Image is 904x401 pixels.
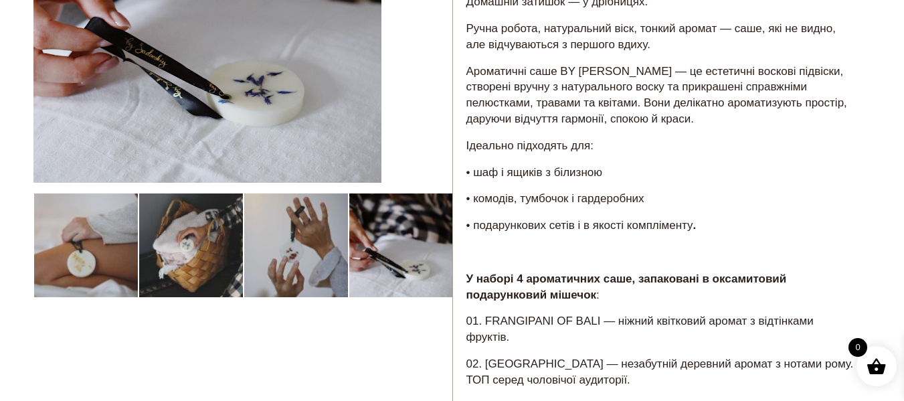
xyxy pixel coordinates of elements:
[466,313,858,345] p: 01. FRANGIPANI OF BALI — ніжний квітковий аромат з відтінками фруктів.
[466,64,858,127] p: Ароматичні саше BY [PERSON_NAME] — це естетичні воскові підвіски, створені вручну з натурального ...
[693,219,697,232] strong: .
[848,338,867,357] span: 0
[466,191,858,207] p: • комодів, тумбочок і гардеробних
[466,165,858,181] p: • шаф і ящиків з білизною
[466,21,858,53] p: Ручна робота, натуральний віск, тонкий аромат — саше, які не видно, але відчуваються з першого вд...
[466,218,858,234] p: • подарункових сетів і в якості компліменту
[466,356,858,388] p: 02. [GEOGRAPHIC_DATA] — незабутній деревний аромат з нотами рому. ТОП серед чоловічої аудиторії.
[466,138,858,154] p: Ідеально підходять для:
[466,271,858,303] p: :
[466,272,787,301] strong: У наборі 4 ароматичних саше, запаковані в оксамитовий подарунковий мішечок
